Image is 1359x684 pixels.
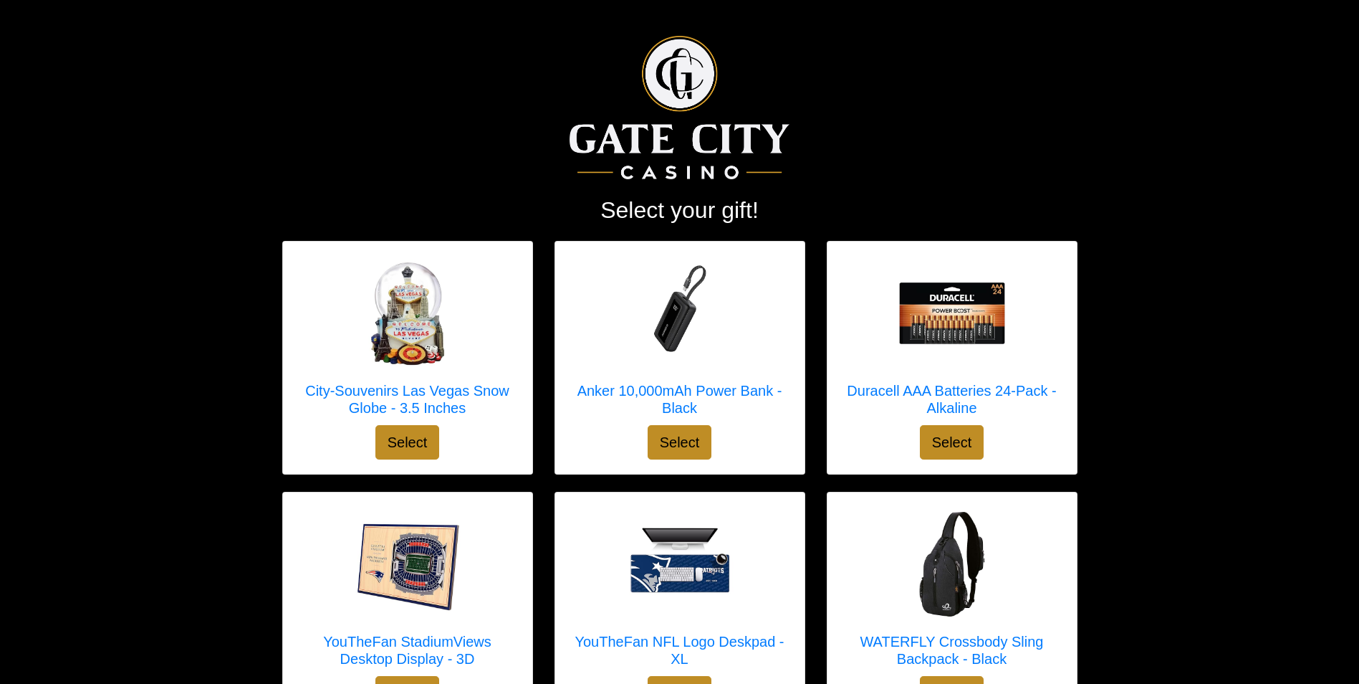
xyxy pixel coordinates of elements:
img: Duracell AAA Batteries 24-Pack - Alkaline [895,256,1009,371]
a: YouTheFan NFL Logo Deskpad - XL YouTheFan NFL Logo Deskpad - XL [570,507,790,676]
a: City-Souvenirs Las Vegas Snow Globe - 3.5 Inches City-Souvenirs Las Vegas Snow Globe - 3.5 Inches [297,256,518,425]
h5: Duracell AAA Batteries 24-Pack - Alkaline [842,382,1062,417]
img: YouTheFan NFL Logo Deskpad - XL [623,507,737,622]
img: City-Souvenirs Las Vegas Snow Globe - 3.5 Inches [350,256,465,371]
a: YouTheFan StadiumViews Desktop Display - 3D YouTheFan StadiumViews Desktop Display - 3D [297,507,518,676]
h5: City-Souvenirs Las Vegas Snow Globe - 3.5 Inches [297,382,518,417]
a: Duracell AAA Batteries 24-Pack - Alkaline Duracell AAA Batteries 24-Pack - Alkaline [842,256,1062,425]
h5: Anker 10,000mAh Power Bank - Black [570,382,790,417]
img: YouTheFan StadiumViews Desktop Display - 3D [350,507,465,622]
img: Logo [570,36,789,179]
button: Select [648,425,712,460]
a: WATERFLY Crossbody Sling Backpack - Black WATERFLY Crossbody Sling Backpack - Black [842,507,1062,676]
h5: YouTheFan NFL Logo Deskpad - XL [570,633,790,668]
button: Select [920,425,984,460]
a: Anker 10,000mAh Power Bank - Black Anker 10,000mAh Power Bank - Black [570,256,790,425]
img: WATERFLY Crossbody Sling Backpack - Black [895,507,1009,622]
h5: WATERFLY Crossbody Sling Backpack - Black [842,633,1062,668]
button: Select [375,425,440,460]
img: Anker 10,000mAh Power Bank - Black [623,256,737,371]
h2: Select your gift! [282,196,1077,224]
h5: YouTheFan StadiumViews Desktop Display - 3D [297,633,518,668]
